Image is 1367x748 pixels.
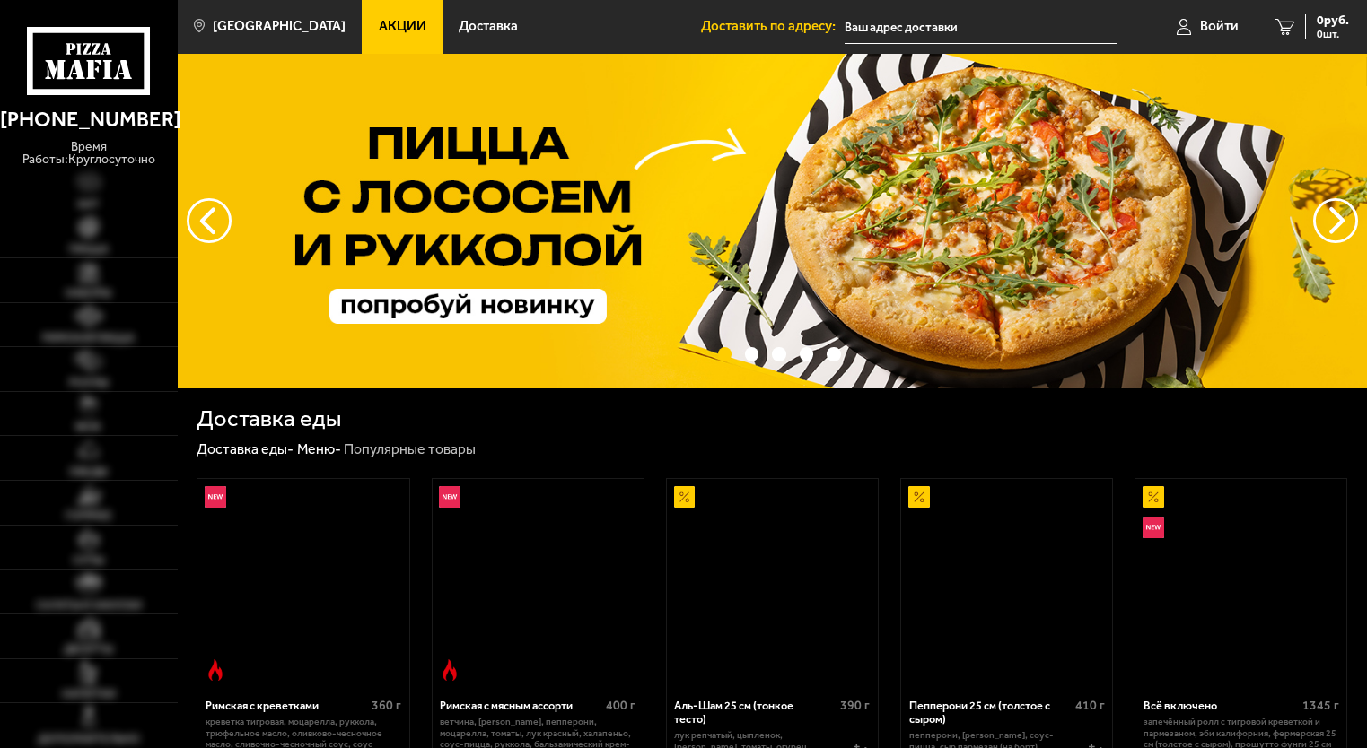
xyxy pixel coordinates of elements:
a: НовинкаОстрое блюдоРимская с мясным ассорти [433,479,644,687]
span: Дополнительно [38,734,140,745]
span: Войти [1200,20,1239,33]
span: Наборы [66,288,111,300]
img: Новинка [439,486,460,508]
span: 0 руб. [1317,14,1349,27]
span: Супы [73,555,104,567]
span: Доставить по адресу: [701,20,845,33]
button: предыдущий [1313,198,1358,243]
span: Хит [77,199,100,211]
input: Ваш адрес доставки [845,11,1118,44]
a: Меню- [297,440,341,457]
span: [GEOGRAPHIC_DATA] [213,20,346,33]
span: Салаты и закуски [36,600,142,612]
a: Доставка еды- [197,440,294,457]
button: точки переключения [827,347,840,361]
span: Пицца [69,244,109,256]
span: Обеды [69,466,108,478]
img: Новинка [205,486,226,508]
img: Новинка [1143,517,1164,538]
img: Акционный [1143,486,1164,508]
span: Напитки [62,689,116,700]
div: Римская с креветками [206,699,367,712]
button: точки переключения [718,347,732,361]
a: АкционныйНовинкаВсё включено [1135,479,1346,687]
img: Акционный [908,486,930,508]
span: Роллы [69,378,109,389]
span: 400 г [606,698,635,713]
div: Аль-Шам 25 см (тонкое тесто) [674,699,836,726]
img: Острое блюдо [439,659,460,681]
a: АкционныйАль-Шам 25 см (тонкое тесто) [667,479,878,687]
span: 1345 г [1302,698,1339,713]
div: Пепперони 25 см (толстое с сыром) [909,699,1071,726]
div: Популярные товары [344,440,476,459]
button: точки переключения [800,347,813,361]
span: Горячее [66,510,112,522]
span: 0 шт. [1317,29,1349,39]
button: точки переключения [745,347,758,361]
a: АкционныйПепперони 25 см (толстое с сыром) [901,479,1112,687]
div: Римская с мясным ассорти [440,699,601,712]
button: следующий [187,198,232,243]
span: 390 г [840,698,870,713]
img: Острое блюдо [205,659,226,681]
span: 360 г [372,698,401,713]
span: WOK [75,422,101,433]
div: Всё включено [1144,699,1298,712]
img: Акционный [674,486,696,508]
span: Доставка [459,20,518,33]
span: Десерты [64,644,113,656]
a: НовинкаОстрое блюдоРимская с креветками [197,479,408,687]
h1: Доставка еды [197,407,341,430]
span: Римская пицца [42,333,135,344]
button: точки переключения [772,347,785,361]
span: 410 г [1075,698,1105,713]
span: Акции [379,20,426,33]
